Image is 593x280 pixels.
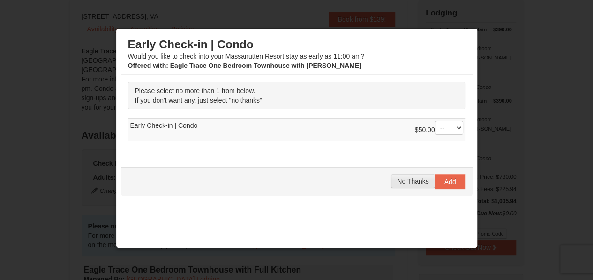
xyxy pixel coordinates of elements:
[128,62,166,69] span: Offered with
[128,37,465,52] h3: Early Check-in | Condo
[128,62,361,69] strong: : Eagle Trace One Bedroom Townhouse with [PERSON_NAME]
[128,118,465,141] td: Early Check-in | Condo
[135,96,264,104] span: If you don't want any, just select "no thanks".
[135,87,255,95] span: Please select no more than 1 from below.
[391,174,435,188] button: No Thanks
[435,174,465,189] button: Add
[128,37,465,70] div: Would you like to check into your Massanutten Resort stay as early as 11:00 am?
[415,121,463,140] div: $50.00
[397,177,428,185] span: No Thanks
[444,178,456,185] span: Add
